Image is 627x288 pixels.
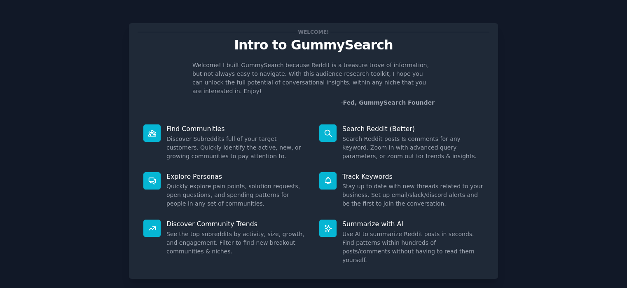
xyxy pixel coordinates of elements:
div: - [341,98,435,107]
dd: Search Reddit posts & comments for any keyword. Zoom in with advanced query parameters, or zoom o... [342,135,484,161]
p: Welcome! I built GummySearch because Reddit is a treasure trove of information, but not always ea... [192,61,435,96]
dd: Use AI to summarize Reddit posts in seconds. Find patterns within hundreds of posts/comments with... [342,230,484,265]
p: Track Keywords [342,172,484,181]
a: Fed, GummySearch Founder [343,99,435,106]
span: Welcome! [297,28,330,36]
dd: See the top subreddits by activity, size, growth, and engagement. Filter to find new breakout com... [166,230,308,256]
p: Summarize with AI [342,220,484,228]
dd: Discover Subreddits full of your target customers. Quickly identify the active, new, or growing c... [166,135,308,161]
dd: Quickly explore pain points, solution requests, open questions, and spending patterns for people ... [166,182,308,208]
p: Intro to GummySearch [138,38,489,52]
p: Find Communities [166,124,308,133]
p: Discover Community Trends [166,220,308,228]
p: Explore Personas [166,172,308,181]
dd: Stay up to date with new threads related to your business. Set up email/slack/discord alerts and ... [342,182,484,208]
p: Search Reddit (Better) [342,124,484,133]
